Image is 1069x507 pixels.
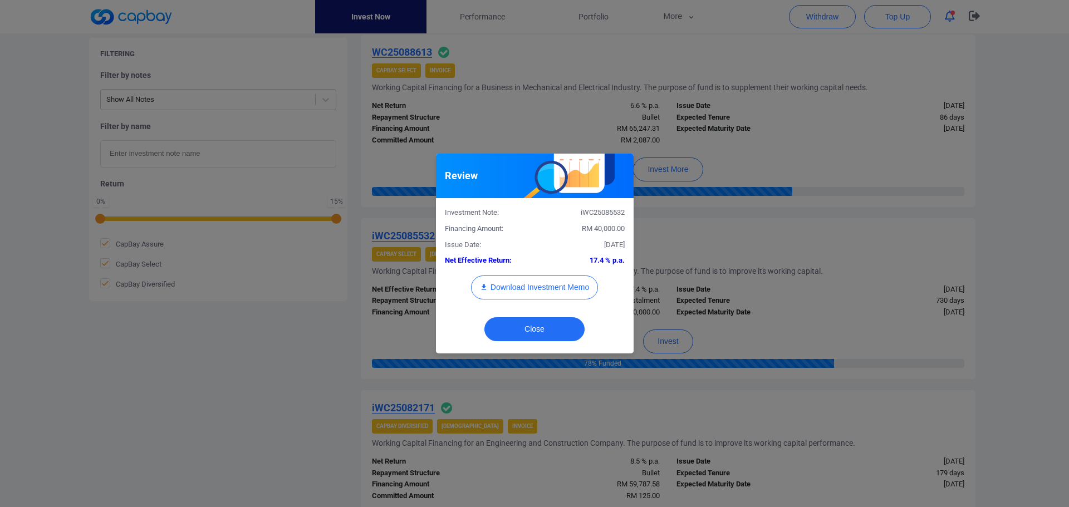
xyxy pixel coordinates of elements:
[534,255,633,267] div: 17.4 % p.a.
[437,207,535,219] div: Investment Note:
[534,239,633,251] div: [DATE]
[471,275,598,299] button: Download Investment Memo
[437,239,535,251] div: Issue Date:
[484,317,585,341] button: Close
[437,223,535,235] div: Financing Amount:
[445,169,478,183] h5: Review
[437,255,535,267] div: Net Effective Return:
[582,224,625,233] span: RM 40,000.00
[534,207,633,219] div: iWC25085532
